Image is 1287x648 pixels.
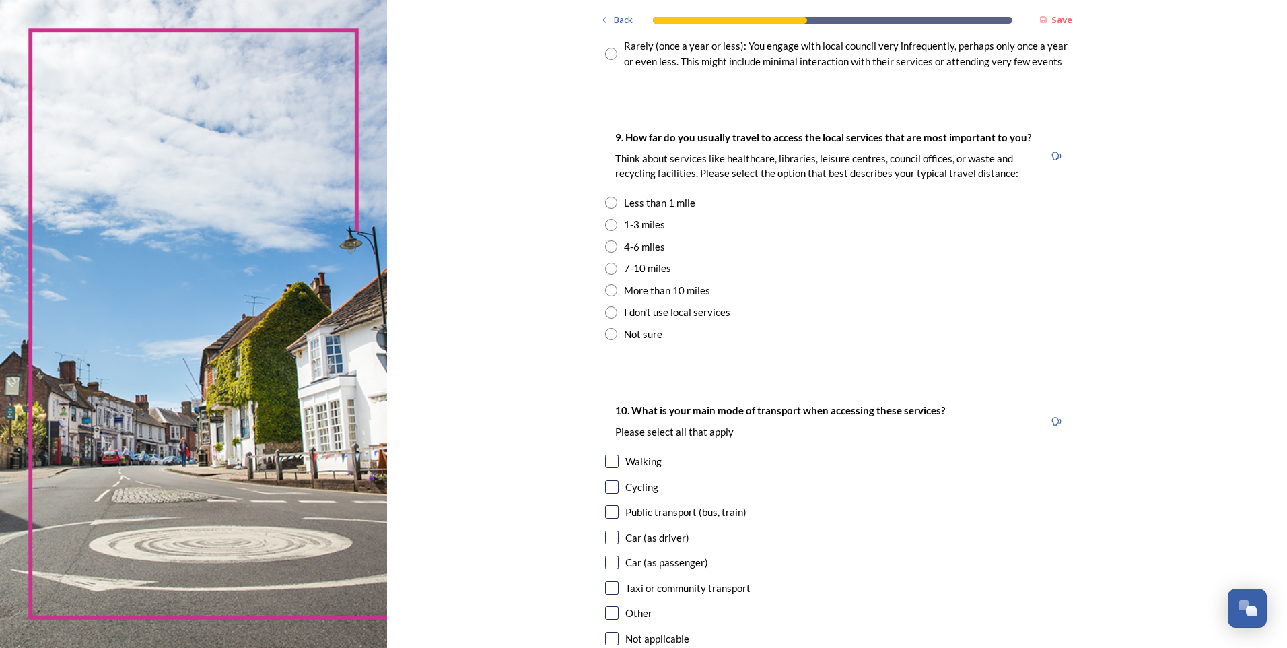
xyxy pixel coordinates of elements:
strong: 10. What is your main mode of transport when accessing these services? [615,404,945,416]
div: Other [625,606,652,621]
div: Not applicable [625,631,689,647]
div: I don't use local services [624,304,730,320]
div: 7-10 miles [624,261,671,276]
div: Walking [625,454,662,469]
p: Please select all that apply [615,425,945,439]
div: 1-3 miles [624,217,665,232]
div: Car (as passenger) [625,555,708,571]
strong: 9. How far do you usually travel to access the local services that are most important to you? [615,131,1031,143]
span: Back [614,13,633,26]
div: Rarely (once a year or less): You engage with local council very infrequently, perhaps only once ... [624,38,1068,69]
div: Car (as driver) [625,530,689,546]
div: More than 10 miles [624,283,710,298]
div: Not sure [624,327,662,342]
div: Public transport (bus, train) [625,505,746,520]
div: Taxi or community transport [625,581,751,596]
div: 4-6 miles [624,239,665,255]
div: Cycling [625,480,658,495]
strong: Save [1051,13,1072,26]
button: Open Chat [1228,589,1267,628]
p: Think about services like healthcare, libraries, leisure centres, council offices, or waste and r... [615,152,1034,181]
div: Less than 1 mile [624,195,695,211]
